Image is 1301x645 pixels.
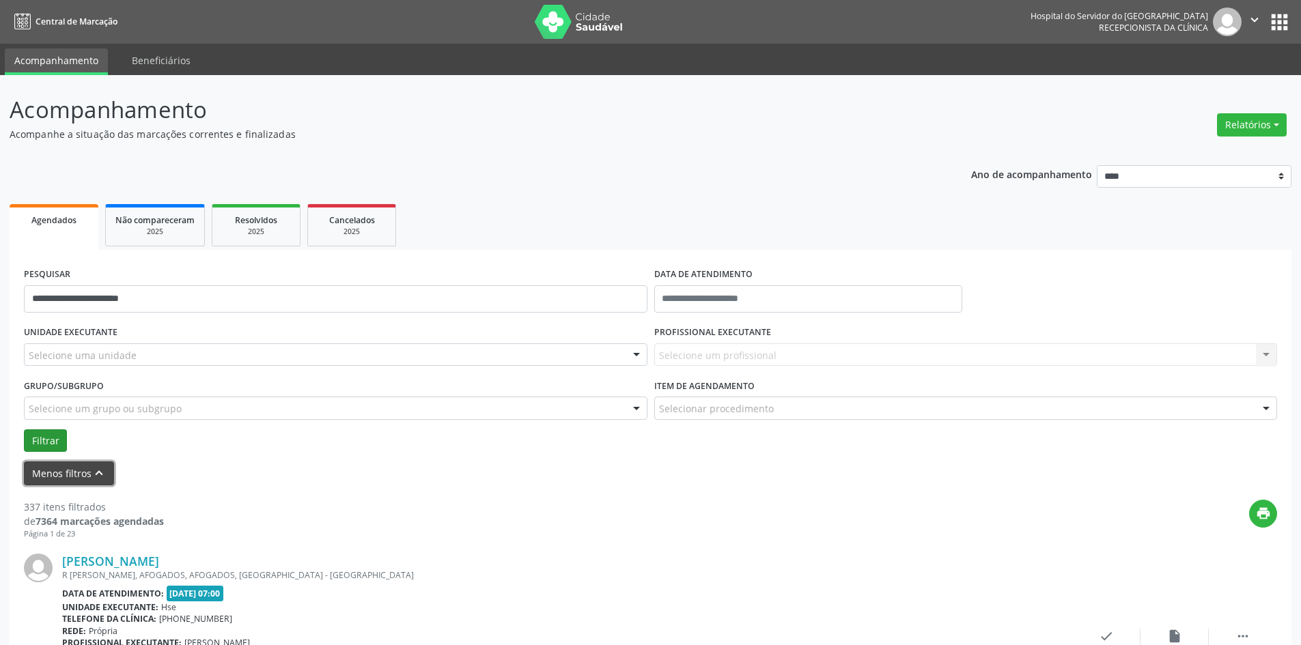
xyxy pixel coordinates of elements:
label: PROFISSIONAL EXECUTANTE [654,322,771,343]
button: Filtrar [24,429,67,453]
i: check [1099,629,1114,644]
label: PESQUISAR [24,264,70,285]
label: DATA DE ATENDIMENTO [654,264,753,285]
div: Hospital do Servidor do [GEOGRAPHIC_DATA] [1031,10,1208,22]
span: [PHONE_NUMBER] [159,613,232,625]
label: Item de agendamento [654,375,755,397]
span: Resolvidos [235,214,277,226]
div: 2025 [222,227,290,237]
div: Página 1 de 23 [24,528,164,540]
span: Não compareceram [115,214,195,226]
button: Menos filtroskeyboard_arrow_up [24,461,114,485]
button: apps [1268,10,1291,34]
div: R [PERSON_NAME], AFOGADOS, AFOGADOS, [GEOGRAPHIC_DATA] - [GEOGRAPHIC_DATA] [62,569,1072,581]
i:  [1235,629,1250,644]
b: Data de atendimento: [62,588,164,599]
span: Própria [89,625,117,637]
p: Ano de acompanhamento [971,165,1092,182]
strong: 7364 marcações agendadas [36,515,164,528]
span: Agendados [31,214,76,226]
a: [PERSON_NAME] [62,554,159,569]
span: Selecione uma unidade [29,348,137,362]
p: Acompanhe a situação das marcações correntes e finalizadas [10,127,907,141]
div: 337 itens filtrados [24,500,164,514]
button: Relatórios [1217,113,1287,137]
a: Beneficiários [122,48,200,72]
div: 2025 [318,227,386,237]
a: Central de Marcação [10,10,117,33]
img: img [1213,8,1242,36]
label: UNIDADE EXECUTANTE [24,322,117,343]
button: print [1249,500,1277,528]
span: Recepcionista da clínica [1099,22,1208,33]
div: de [24,514,164,528]
span: Selecionar procedimento [659,401,774,416]
img: img [24,554,53,582]
span: Selecione um grupo ou subgrupo [29,401,182,416]
i: insert_drive_file [1167,629,1182,644]
b: Rede: [62,625,86,637]
i: keyboard_arrow_up [92,465,107,481]
span: Central de Marcação [36,16,117,27]
i:  [1247,12,1262,27]
span: [DATE] 07:00 [167,586,224,601]
b: Telefone da clínica: [62,613,156,625]
i: print [1256,506,1271,521]
button:  [1242,8,1268,36]
span: Cancelados [329,214,375,226]
p: Acompanhamento [10,93,907,127]
label: Grupo/Subgrupo [24,375,104,397]
b: Unidade executante: [62,601,158,613]
div: 2025 [115,227,195,237]
span: Hse [161,601,176,613]
a: Acompanhamento [5,48,108,75]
